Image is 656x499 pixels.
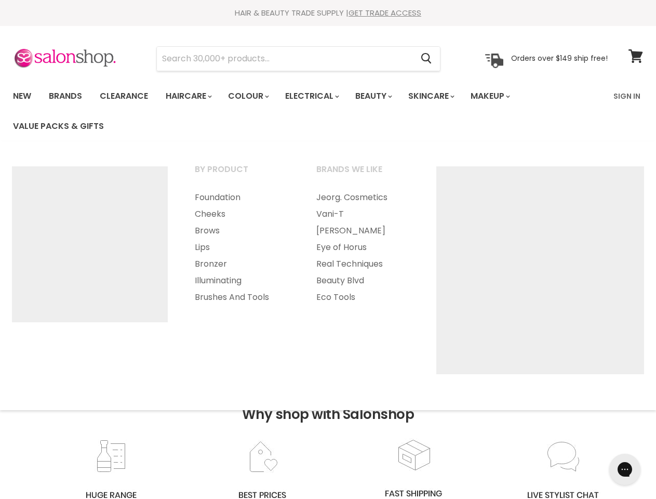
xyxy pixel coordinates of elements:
[604,450,646,489] iframe: Gorgias live chat messenger
[157,47,412,71] input: Search
[220,85,275,107] a: Colour
[463,85,516,107] a: Makeup
[303,272,423,289] a: Beauty Blvd
[607,85,647,107] a: Sign In
[5,81,607,141] ul: Main menu
[400,85,461,107] a: Skincare
[5,115,112,137] a: Value Packs & Gifts
[303,289,423,306] a: Eco Tools
[182,161,301,187] a: By Product
[303,189,423,206] a: Jeorg. Cosmetics
[303,239,423,256] a: Eye of Horus
[511,54,608,63] p: Orders over $149 ship free!
[182,189,301,306] ul: Main menu
[182,206,301,222] a: Cheeks
[349,7,421,18] a: GET TRADE ACCESS
[347,85,398,107] a: Beauty
[92,85,156,107] a: Clearance
[5,85,39,107] a: New
[182,239,301,256] a: Lips
[303,161,423,187] a: Brands we like
[158,85,218,107] a: Haircare
[156,46,440,71] form: Product
[303,256,423,272] a: Real Techniques
[182,222,301,239] a: Brows
[303,206,423,222] a: Vani-T
[277,85,345,107] a: Electrical
[182,189,301,206] a: Foundation
[182,256,301,272] a: Bronzer
[41,85,90,107] a: Brands
[303,189,423,306] ul: Main menu
[182,272,301,289] a: Illuminating
[303,222,423,239] a: [PERSON_NAME]
[182,289,301,306] a: Brushes And Tools
[412,47,440,71] button: Search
